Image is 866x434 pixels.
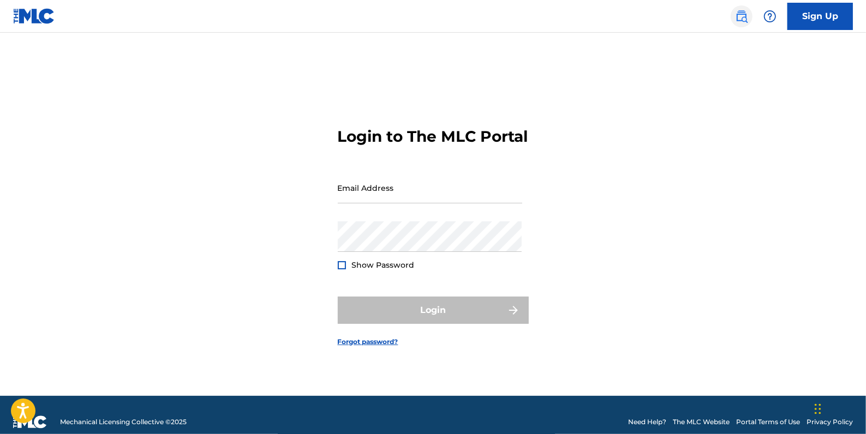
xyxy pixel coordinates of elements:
[60,417,187,427] span: Mechanical Licensing Collective © 2025
[352,260,415,270] span: Show Password
[731,5,752,27] a: Public Search
[787,3,853,30] a: Sign Up
[763,10,777,23] img: help
[815,393,821,425] div: Drag
[811,382,866,434] iframe: Chat Widget
[13,415,47,429] img: logo
[338,127,528,146] h3: Login to The MLC Portal
[759,5,781,27] div: Help
[628,417,666,427] a: Need Help?
[673,417,730,427] a: The MLC Website
[338,337,398,347] a: Forgot password?
[735,10,748,23] img: search
[736,417,800,427] a: Portal Terms of Use
[13,8,55,24] img: MLC Logo
[807,417,853,427] a: Privacy Policy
